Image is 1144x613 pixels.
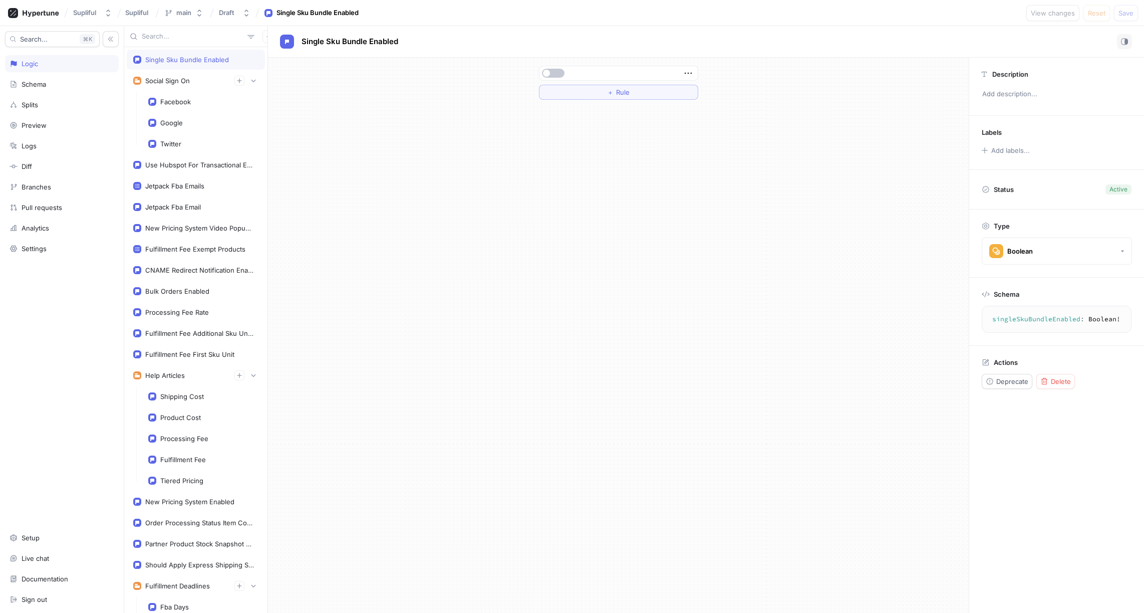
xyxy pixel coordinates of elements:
div: K [80,34,95,44]
div: Processing Fee Rate [145,308,209,316]
span: ＋ [607,89,614,95]
div: Pull requests [22,203,62,212]
div: Boolean [1007,247,1033,256]
div: Fulfillment Deadlines [145,582,210,590]
div: Processing Fee [160,435,208,443]
div: Single Sku Bundle Enabled [145,56,229,64]
button: ＋Rule [539,85,698,100]
div: Facebook [160,98,191,106]
div: Fulfillment Fee [160,456,206,464]
p: Status [994,182,1014,196]
button: Delete [1036,374,1075,389]
div: Settings [22,245,47,253]
div: Schema [22,80,46,88]
div: Live chat [22,554,49,562]
div: Analytics [22,224,49,232]
div: Bulk Orders Enabled [145,287,209,295]
div: Twitter [160,140,181,148]
div: Fulfillment Fee Exempt Products [145,245,245,253]
div: Logic [22,60,38,68]
div: Social Sign On [145,77,190,85]
div: Product Cost [160,414,201,422]
a: Documentation [5,570,119,587]
span: Rule [616,89,630,95]
p: Description [992,70,1028,78]
div: Help Articles [145,371,185,379]
span: Supliful [125,9,148,16]
div: New Pricing System Video Popup Enabled [145,224,254,232]
span: Save [1118,10,1133,16]
p: Type [994,222,1010,230]
div: Draft [219,9,234,17]
div: Preview [22,121,47,129]
span: Deprecate [996,378,1028,384]
button: Reset [1083,5,1110,21]
div: Order Processing Status Item Count [PERSON_NAME] [145,519,254,527]
div: New Pricing System Enabled [145,498,234,506]
div: Use Hubspot For Transactional Emails [145,161,254,169]
span: Single Sku Bundle Enabled [302,38,398,46]
div: Jetpack Fba Emails [145,182,204,190]
div: CNAME Redirect Notification Enabled [145,266,254,274]
button: Boolean [982,238,1132,265]
div: Jetpack Fba Email [145,203,201,211]
input: Search... [142,32,243,42]
div: Diff [22,162,32,170]
div: Shipping Cost [160,392,204,400]
div: Sign out [22,595,47,603]
div: Should Apply Express Shipping Sample Order [145,561,254,569]
div: Google [160,119,183,127]
div: Single Sku Bundle Enabled [276,8,359,18]
span: Delete [1051,378,1071,384]
div: Fulfillment Fee First Sku Unit [145,350,234,358]
div: Add labels... [991,147,1030,154]
div: Setup [22,534,40,542]
div: Logs [22,142,37,150]
div: main [176,9,191,17]
button: Save [1114,5,1138,21]
button: View changes [1026,5,1079,21]
button: Draft [215,5,254,21]
button: Add labels... [978,144,1032,157]
div: Partner Product Stock Snapshot Enabled [145,540,254,548]
p: Actions [994,358,1018,366]
span: View changes [1031,10,1075,16]
div: Fulfillment Fee Additional Sku Units [145,329,254,337]
button: Search...K [5,31,100,47]
button: main [160,5,207,21]
div: Active [1109,185,1127,194]
span: Reset [1088,10,1105,16]
span: Search... [20,36,48,42]
p: Schema [994,290,1019,298]
div: Splits [22,101,38,109]
div: Fba Days [160,603,189,611]
div: Documentation [22,575,68,583]
button: Deprecate [982,374,1032,389]
p: Labels [982,128,1002,136]
textarea: singleSkuBundleEnabled: Boolean! [986,310,1127,328]
div: Branches [22,183,51,191]
div: Supliful [73,9,96,17]
p: Add description... [978,86,1135,103]
div: Tiered Pricing [160,477,203,485]
button: Supliful [69,5,116,21]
